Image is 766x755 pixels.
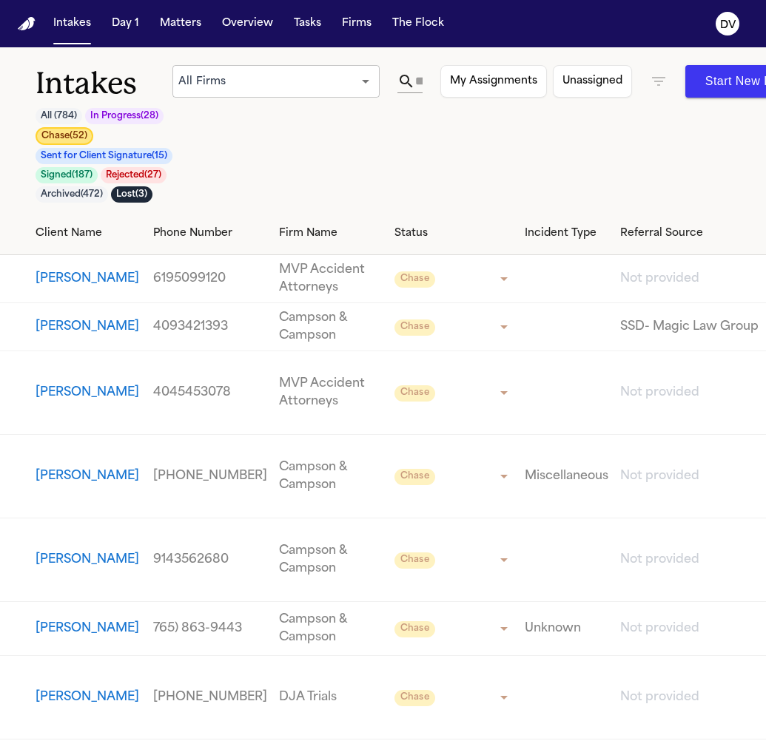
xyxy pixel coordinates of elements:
[36,108,82,124] button: All (784)
[620,273,699,285] span: Not provided
[279,309,383,345] a: View details for Kerrie Cantu-Reid
[36,270,139,288] button: View details for Eric Garcia
[279,261,383,297] a: View details for Eric Garcia
[153,467,267,485] a: View details for Josie Ventura Martinez
[394,466,513,487] div: Update intake status
[394,552,435,569] span: Chase
[525,620,608,637] a: View details for Chelsie Woodroof
[394,268,513,289] div: Update intake status
[36,688,139,706] button: View details for Cheryl Helfin
[620,387,699,399] span: Not provided
[394,385,435,402] span: Chase
[394,382,513,403] div: Update intake status
[36,65,172,102] h1: Intakes
[153,620,267,637] a: View details for Chelsie Woodroof
[36,270,141,288] a: View details for Eric Garcia
[18,17,36,31] img: Finch Logo
[394,618,513,639] div: Update intake status
[47,10,97,37] button: Intakes
[216,10,279,37] button: Overview
[153,270,267,288] a: View details for Eric Garcia
[36,620,141,637] a: View details for Chelsie Woodroof
[279,226,383,241] div: Firm Name
[36,226,141,241] div: Client Name
[106,10,145,37] button: Day 1
[153,384,267,402] a: View details for Barbara Conner
[279,611,383,646] a: View details for Chelsie Woodroof
[394,687,513,708] div: Update intake status
[288,10,327,37] button: Tasks
[394,690,435,706] span: Chase
[36,551,141,569] a: View details for Jessica Pauta
[36,467,139,485] button: View details for Josie Ventura Martinez
[101,167,167,183] button: Rejected(27)
[36,318,139,336] button: View details for Kerrie Cantu-Reid
[279,458,383,494] a: View details for Josie Ventura Martinez
[153,551,267,569] a: View details for Jessica Pauta
[153,318,267,336] a: View details for Kerrie Cantu-Reid
[394,319,435,336] span: Chase
[153,688,267,706] a: View details for Cheryl Helfin
[36,186,108,203] button: Archived(472)
[386,10,450,37] button: The Flock
[85,108,164,124] button: In Progress(28)
[279,375,383,410] a: View details for Barbara Conner
[620,470,699,482] span: Not provided
[36,467,141,485] a: View details for Josie Ventura Martinez
[36,148,172,164] button: Sent for Client Signature(15)
[36,384,141,402] a: View details for Barbara Conner
[620,554,699,566] span: Not provided
[394,316,513,337] div: Update intake status
[36,384,139,402] button: View details for Barbara Conner
[394,226,513,241] div: Status
[154,10,207,37] button: Matters
[620,691,699,703] span: Not provided
[279,688,383,706] a: View details for Cheryl Helfin
[36,551,139,569] button: View details for Jessica Pauta
[18,17,36,31] a: Home
[394,549,513,570] div: Update intake status
[525,467,608,485] a: View details for Josie Ventura Martinez
[153,226,267,241] div: Phone Number
[36,318,141,336] a: View details for Kerrie Cantu-Reid
[525,226,608,241] div: Incident Type
[36,167,98,183] button: Signed(187)
[36,620,139,637] button: View details for Chelsie Woodroof
[394,271,435,288] span: Chase
[279,542,383,578] a: View details for Jessica Pauta
[394,469,435,485] span: Chase
[620,623,699,634] span: Not provided
[111,186,152,203] button: Lost(3)
[394,621,435,637] span: Chase
[36,127,93,145] button: Chase(52)
[336,10,377,37] button: Firms
[553,65,632,98] button: Unassigned
[440,65,547,98] button: My Assignments
[178,76,226,87] span: All Firms
[36,688,141,706] a: View details for Cheryl Helfin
